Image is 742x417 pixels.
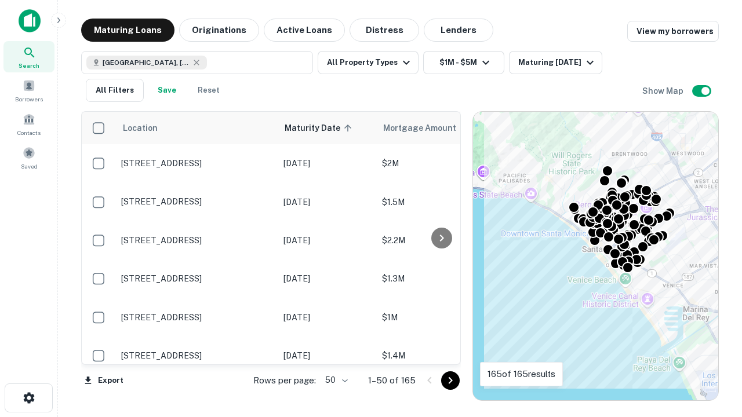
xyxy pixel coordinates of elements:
button: Reset [190,79,227,102]
button: Lenders [424,19,493,42]
button: Originations [179,19,259,42]
p: Rows per page: [253,374,316,387]
h6: Show Map [642,85,685,97]
p: [DATE] [283,157,370,170]
button: All Property Types [318,51,419,74]
button: [GEOGRAPHIC_DATA], [GEOGRAPHIC_DATA], [GEOGRAPHIC_DATA] [81,51,313,74]
span: [GEOGRAPHIC_DATA], [GEOGRAPHIC_DATA], [GEOGRAPHIC_DATA] [103,57,190,68]
p: $1.4M [382,349,498,362]
p: $2.2M [382,234,498,247]
p: [DATE] [283,349,370,362]
span: Saved [21,162,38,171]
p: [STREET_ADDRESS] [121,235,272,246]
button: Distress [350,19,419,42]
a: Borrowers [3,75,54,106]
span: Borrowers [15,94,43,104]
a: Contacts [3,108,54,140]
img: capitalize-icon.png [19,9,41,32]
a: Saved [3,142,54,173]
button: Maturing Loans [81,19,174,42]
button: All Filters [86,79,144,102]
p: [DATE] [283,196,370,209]
button: Maturing [DATE] [509,51,602,74]
div: 50 [321,372,350,389]
span: Mortgage Amount [383,121,471,135]
div: Maturing [DATE] [518,56,597,69]
button: Export [81,372,126,389]
button: $1M - $5M [423,51,504,74]
p: $1M [382,311,498,324]
span: Search [19,61,39,70]
p: $1.3M [382,272,498,285]
p: $2M [382,157,498,170]
p: [STREET_ADDRESS] [121,158,272,169]
button: Go to next page [441,371,460,390]
p: [DATE] [283,311,370,324]
p: $1.5M [382,196,498,209]
th: Mortgage Amount [376,112,504,144]
p: [DATE] [283,234,370,247]
p: [STREET_ADDRESS] [121,350,272,361]
span: Location [122,121,158,135]
button: Active Loans [264,19,345,42]
p: [STREET_ADDRESS] [121,312,272,323]
p: [DATE] [283,272,370,285]
span: Maturity Date [285,121,355,135]
p: 1–50 of 165 [368,374,416,387]
th: Location [115,112,278,144]
th: Maturity Date [278,112,376,144]
div: 0 0 [473,112,718,400]
p: [STREET_ADDRESS] [121,196,272,207]
iframe: Chat Widget [684,324,742,380]
a: View my borrowers [627,21,719,42]
p: [STREET_ADDRESS] [121,273,272,284]
p: 165 of 165 results [488,367,555,381]
a: Search [3,41,54,72]
button: Save your search to get updates of matches that match your search criteria. [148,79,185,102]
span: Contacts [17,128,41,137]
